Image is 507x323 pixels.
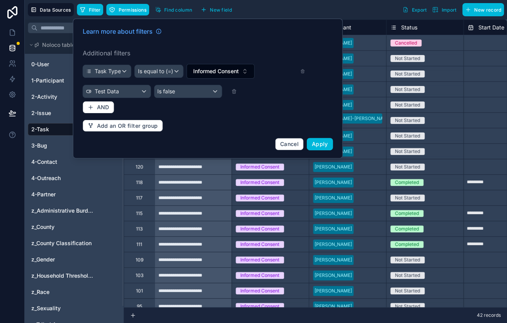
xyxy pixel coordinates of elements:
[315,225,352,232] div: [PERSON_NAME]
[315,163,352,170] div: [PERSON_NAME]
[40,7,71,13] span: Data Sources
[28,270,121,282] div: z_Household Thresholds
[31,109,94,117] a: 2-Issue
[400,3,429,16] button: Export
[31,60,49,68] span: 0-User
[395,272,420,279] div: Not Started
[95,67,121,75] span: Task Type
[31,239,94,247] a: z_County Classification
[28,91,121,103] div: 2-Activity
[106,4,149,15] button: Permissions
[31,272,94,280] a: z_Household Thresholds
[31,77,94,84] a: 1-Participant
[315,256,352,263] div: [PERSON_NAME]
[31,93,94,101] a: 2-Activity
[198,4,235,15] button: New field
[275,138,304,150] button: Cancel
[31,207,94,215] a: z_Administrative Burden
[240,303,279,310] div: Informed Consent
[31,239,92,247] span: z_County Classification
[31,174,94,182] a: 4-Outreach
[83,27,162,36] a: Learn more about filters
[31,142,47,149] span: 3-Bug
[136,164,143,170] div: 120
[83,48,333,58] label: Additional filters
[28,253,121,266] div: z_Gender
[31,256,94,263] a: z_Gender
[478,24,504,31] span: Start Date
[395,210,419,217] div: Completed
[136,288,143,294] div: 101
[42,41,78,49] span: Noloco tables
[395,303,420,310] div: Not Started
[395,101,420,108] div: Not Started
[136,195,143,201] div: 117
[138,67,173,75] span: Is equal to (=)
[31,125,49,133] span: 2-Task
[154,85,222,98] button: Is false
[31,109,51,117] span: 2-Issue
[31,288,49,296] span: z_Race
[315,287,352,294] div: [PERSON_NAME]
[395,132,420,139] div: Not Started
[83,120,163,132] button: Add an OR filter group
[28,221,121,233] div: z_County
[136,210,143,216] div: 115
[187,64,255,79] button: Select Button
[240,194,279,201] div: Informed Consent
[106,4,152,15] a: Permissions
[31,191,56,198] span: 4-Partner
[429,3,459,16] button: Import
[164,7,192,13] span: Find column
[134,65,184,78] button: Is equal to (=)
[474,7,501,13] span: New record
[240,272,279,279] div: Informed Consent
[31,77,64,84] span: 1-Participant
[137,303,142,309] div: 95
[95,88,119,95] span: Test Data
[28,237,121,249] div: z_County Classification
[28,302,121,314] div: z_Sexuality
[136,272,143,278] div: 103
[459,3,504,16] a: New record
[31,191,94,198] a: 4-Partner
[31,158,57,166] span: 4-Contact
[28,172,121,184] div: 4-Outreach
[157,88,175,95] span: Is false
[240,241,279,248] div: Informed Consent
[28,156,121,168] div: 4-Contact
[31,93,57,101] span: 2-Activity
[31,304,94,312] a: z_Sexuality
[395,86,420,93] div: Not Started
[315,272,352,279] div: [PERSON_NAME]
[77,4,104,15] button: Filter
[401,24,417,31] span: Status
[31,288,94,296] a: z_Race
[83,27,153,36] span: Learn more about filters
[412,7,427,13] span: Export
[97,104,109,111] span: AND
[240,225,279,232] div: Informed Consent
[28,58,121,70] div: 0-User
[315,115,392,122] div: [PERSON_NAME]-[PERSON_NAME]
[210,7,232,13] span: New field
[31,158,94,166] a: 4-Contact
[118,7,146,13] span: Permissions
[477,312,501,318] span: 42 records
[395,55,420,62] div: Not Started
[152,4,195,15] button: Find column
[31,174,61,182] span: 4-Outreach
[395,179,419,186] div: Completed
[31,125,94,133] a: 2-Task
[28,139,121,152] div: 3-Bug
[395,40,417,46] div: Cancelled
[83,101,114,113] button: AND
[395,287,420,294] div: Not Started
[395,194,420,201] div: Not Started
[315,303,352,310] div: [PERSON_NAME]
[307,138,333,150] button: Apply
[441,7,456,13] span: Import
[28,107,121,119] div: 2-Issue
[462,3,504,16] button: New record
[31,256,55,263] span: z_Gender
